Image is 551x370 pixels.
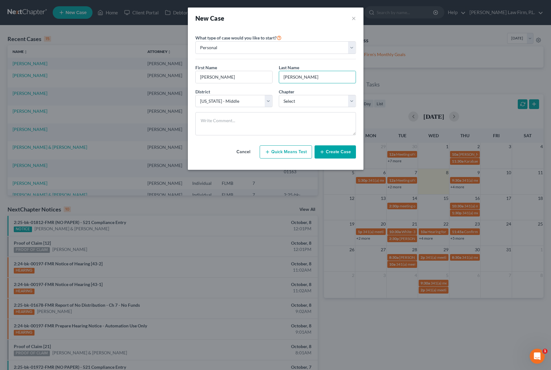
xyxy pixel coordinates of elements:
input: Enter Last Name [279,71,356,83]
span: Last Name [279,65,299,70]
button: × [352,14,356,23]
button: Cancel [230,146,257,158]
span: Chapter [279,89,294,94]
span: District [195,89,210,94]
button: Quick Means Test [260,145,312,159]
button: Create Case [315,145,356,159]
span: First Name [195,65,217,70]
label: What type of case would you like to start? [195,34,282,41]
span: 1 [543,349,548,354]
strong: New Case [195,14,225,22]
input: Enter First Name [196,71,272,83]
iframe: Intercom live chat [530,349,545,364]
